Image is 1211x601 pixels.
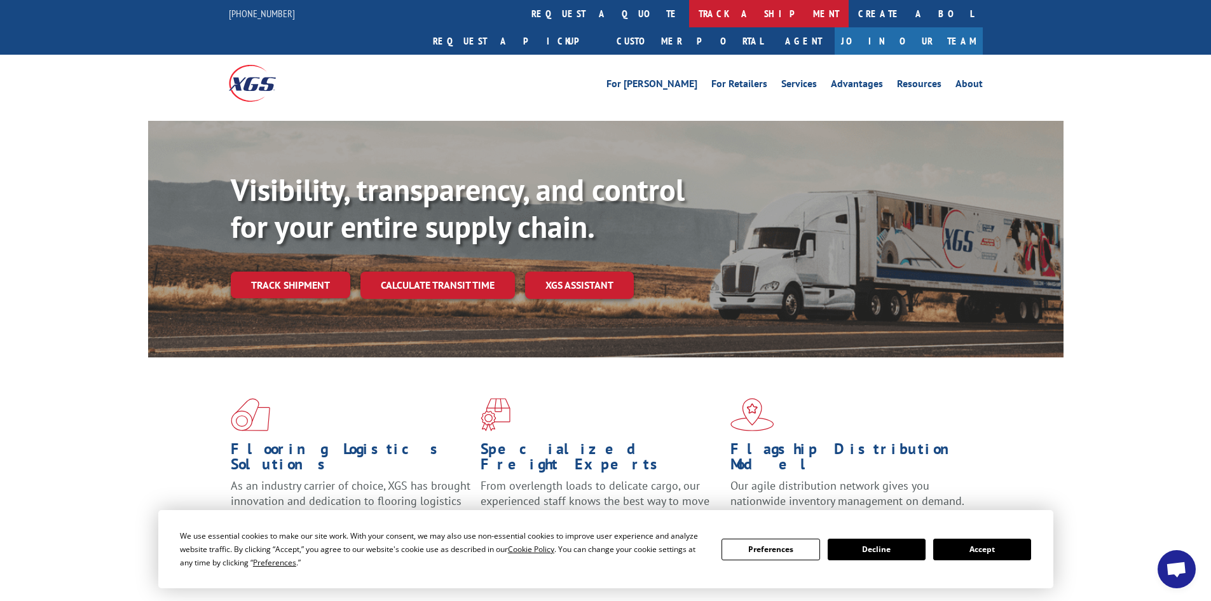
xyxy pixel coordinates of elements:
[722,539,819,560] button: Preferences
[897,79,941,93] a: Resources
[158,510,1053,588] div: Cookie Consent Prompt
[772,27,835,55] a: Agent
[231,441,471,478] h1: Flooring Logistics Solutions
[955,79,983,93] a: About
[508,544,554,555] span: Cookie Policy
[606,79,697,93] a: For [PERSON_NAME]
[423,27,607,55] a: Request a pickup
[933,539,1031,560] button: Accept
[481,478,721,535] p: From overlength loads to delicate cargo, our experienced staff knows the best way to move your fr...
[711,79,767,93] a: For Retailers
[360,272,515,299] a: Calculate transit time
[481,398,510,431] img: xgs-icon-focused-on-flooring-red
[730,441,971,478] h1: Flagship Distribution Model
[231,272,350,298] a: Track shipment
[730,398,774,431] img: xgs-icon-flagship-distribution-model-red
[781,79,817,93] a: Services
[730,478,964,508] span: Our agile distribution network gives you nationwide inventory management on demand.
[231,170,685,246] b: Visibility, transparency, and control for your entire supply chain.
[253,557,296,568] span: Preferences
[607,27,772,55] a: Customer Portal
[828,539,926,560] button: Decline
[835,27,983,55] a: Join Our Team
[180,529,706,569] div: We use essential cookies to make our site work. With your consent, we may also use non-essential ...
[229,7,295,20] a: [PHONE_NUMBER]
[231,398,270,431] img: xgs-icon-total-supply-chain-intelligence-red
[231,478,470,523] span: As an industry carrier of choice, XGS has brought innovation and dedication to flooring logistics...
[481,441,721,478] h1: Specialized Freight Experts
[831,79,883,93] a: Advantages
[1158,550,1196,588] div: Open chat
[525,272,634,299] a: XGS ASSISTANT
